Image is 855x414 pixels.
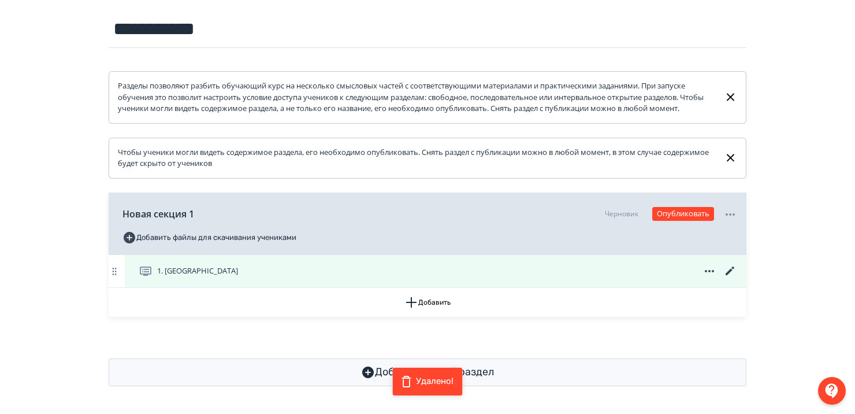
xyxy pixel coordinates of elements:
button: Добавить [109,288,746,317]
button: Добавить файлы для скачивания учениками [122,228,296,247]
button: Добавить новый раздел [109,358,746,386]
div: Черновик [605,209,638,219]
div: Удалено! [416,376,453,387]
div: Чтобы ученики могли видеть содержимое раздела, его необходимо опубликовать. Снять раздел с публик... [118,147,715,169]
span: Новая секция 1 [122,207,194,221]
div: Разделы позволяют разбить обучающий курс на несколько смысловых частей с соответствующими материа... [118,80,715,114]
button: Опубликовать [652,207,714,221]
div: 1. [GEOGRAPHIC_DATA] [109,255,746,288]
span: 1. Kaiten [157,265,238,277]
